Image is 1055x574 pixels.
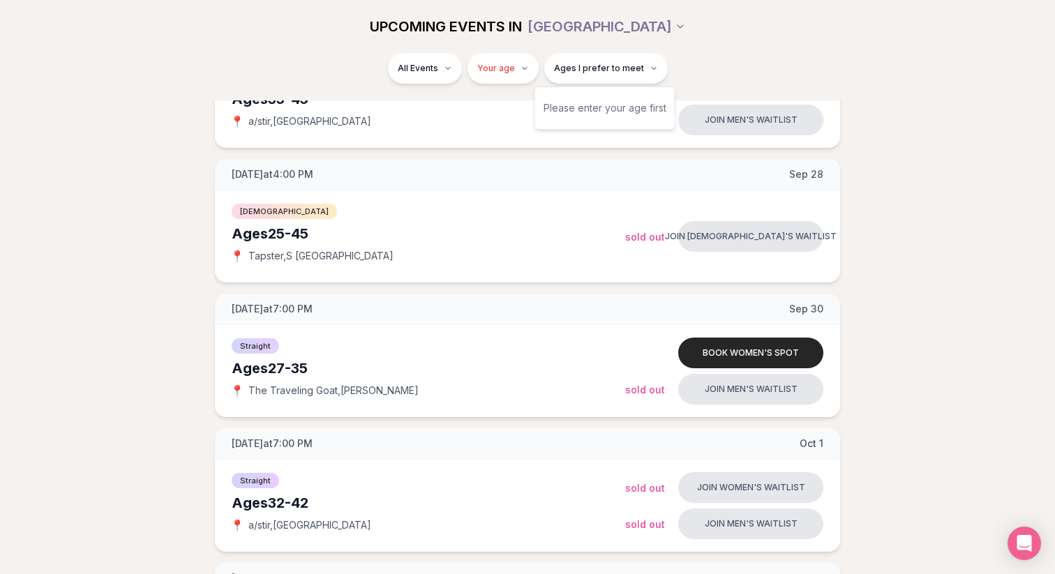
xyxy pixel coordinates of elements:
[625,518,665,530] span: Sold Out
[527,11,686,42] button: [GEOGRAPHIC_DATA]
[544,53,668,84] button: Ages I prefer to meet
[398,63,438,74] span: All Events
[248,114,371,128] span: a/stir , [GEOGRAPHIC_DATA]
[232,204,337,219] span: [DEMOGRAPHIC_DATA]
[678,105,823,135] button: Join men's waitlist
[800,437,823,451] span: Oct 1
[232,493,625,513] div: Ages 32-42
[232,302,313,316] span: [DATE] at 7:00 PM
[232,473,279,488] span: Straight
[625,482,665,494] span: Sold Out
[388,53,462,84] button: All Events
[248,518,371,532] span: a/stir , [GEOGRAPHIC_DATA]
[789,167,823,181] span: Sep 28
[625,384,665,395] span: Sold Out
[232,385,243,396] span: 📍
[678,472,823,503] button: Join women's waitlist
[232,116,243,127] span: 📍
[370,17,522,36] span: UPCOMING EVENTS IN
[625,231,665,243] span: Sold Out
[232,167,313,181] span: [DATE] at 4:00 PM
[232,224,625,243] div: Ages 25-45
[544,96,666,121] div: Please enter your age first
[232,338,279,354] span: Straight
[678,374,823,405] button: Join men's waitlist
[678,338,823,368] button: Book women's spot
[232,520,243,531] span: 📍
[232,358,625,378] div: Ages 27-35
[248,384,419,398] span: The Traveling Goat , [PERSON_NAME]
[248,249,394,263] span: Tapster , S [GEOGRAPHIC_DATA]
[1008,527,1041,560] div: Open Intercom Messenger
[477,61,515,72] span: Your age
[554,63,644,74] span: Ages I prefer to meet
[789,302,823,316] span: Sep 30
[232,437,313,451] span: [DATE] at 7:00 PM
[678,508,823,539] button: Join men's waitlist
[467,53,539,84] button: Your age
[678,221,823,252] button: Join [DEMOGRAPHIC_DATA]'s waitlist
[232,250,243,262] span: 📍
